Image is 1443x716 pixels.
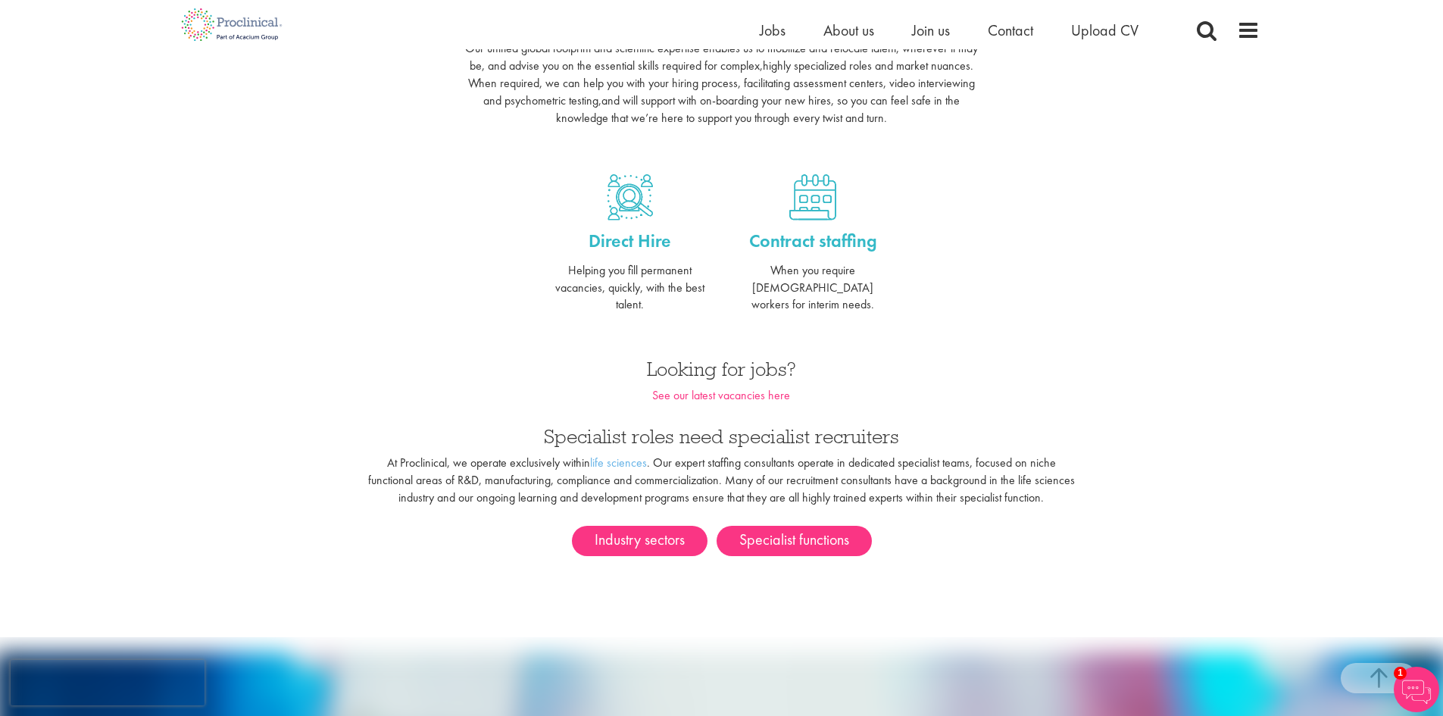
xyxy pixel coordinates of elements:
a: Contract staffing [732,174,893,220]
a: See our latest vacancies here [652,387,790,403]
p: Our unified global footprint and scientific expertise enables us to mobilize and relocate talent,... [458,40,985,127]
img: Chatbot [1394,667,1439,712]
a: Join us [912,20,950,40]
p: When you require [DEMOGRAPHIC_DATA] workers for interim needs. [732,262,893,314]
a: Industry sectors [572,526,707,556]
a: life sciences [590,455,647,471]
span: 1 [1394,667,1407,680]
a: Direct hire [550,174,711,220]
a: Specialist functions [717,526,872,556]
p: At Proclinical, we operate exclusively within . Our expert staffing consultants operate in dedica... [367,455,1076,507]
p: Helping you fill permanent vacancies, quickly, with the best talent. [550,262,711,314]
img: Direct hire [607,174,653,220]
a: Contact [988,20,1033,40]
a: Direct Hire [550,228,711,254]
iframe: reCAPTCHA [11,660,205,705]
h3: Looking for jobs? [550,359,893,379]
h3: Specialist roles need specialist recruiters [367,427,1076,446]
img: Contract staffing [789,174,836,220]
a: Upload CV [1071,20,1138,40]
a: Jobs [760,20,786,40]
a: About us [823,20,874,40]
a: Contract staffing [732,228,893,254]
